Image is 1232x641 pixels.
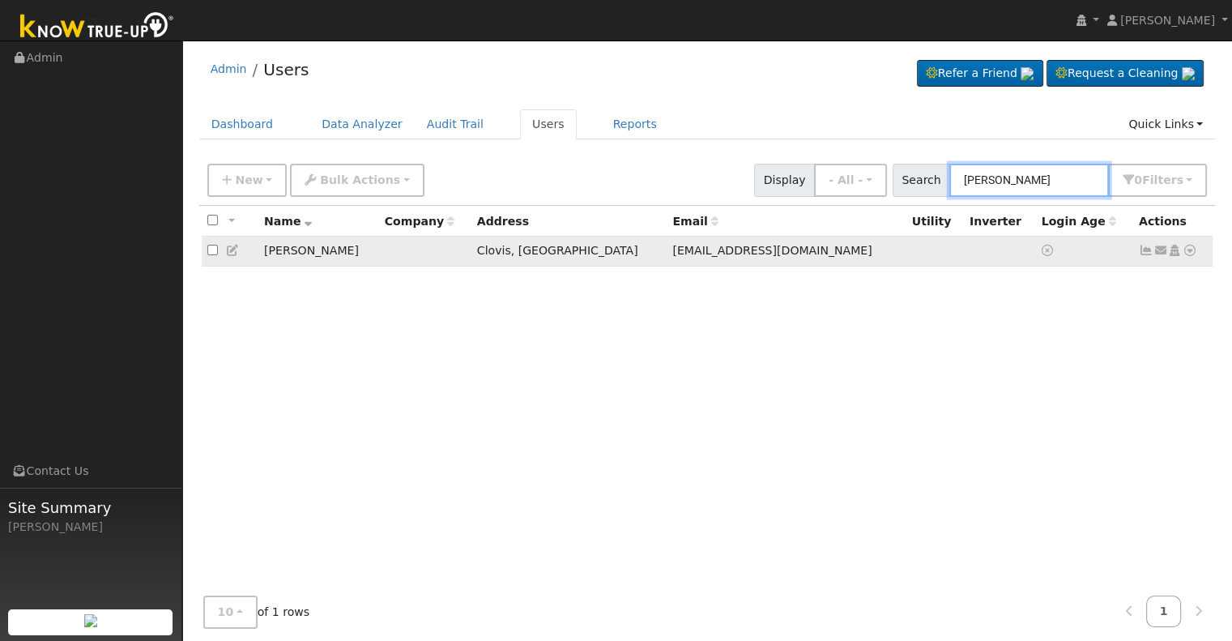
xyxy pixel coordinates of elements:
[1182,67,1195,80] img: retrieve
[207,164,288,197] button: New
[672,244,872,257] span: [EMAIL_ADDRESS][DOMAIN_NAME]
[477,213,662,230] div: Address
[211,62,247,75] a: Admin
[1153,242,1168,259] a: jtgarone@sbcglobal.net
[8,519,173,536] div: [PERSON_NAME]
[754,164,815,197] span: Display
[1108,164,1207,197] button: 0Filters
[84,614,97,627] img: retrieve
[1176,173,1183,186] span: s
[1042,215,1116,228] span: Days since last login
[1139,213,1207,230] div: Actions
[1142,173,1183,186] span: Filter
[1042,244,1056,257] a: No login access
[264,215,312,228] span: Name
[1047,60,1204,88] a: Request a Cleaning
[893,164,950,197] span: Search
[199,109,286,139] a: Dashboard
[970,213,1030,230] div: Inverter
[949,164,1109,197] input: Search
[1120,14,1215,27] span: [PERSON_NAME]
[520,109,577,139] a: Users
[1116,109,1215,139] a: Quick Links
[1139,244,1153,257] a: Not connected
[263,60,309,79] a: Users
[290,164,424,197] button: Bulk Actions
[415,109,496,139] a: Audit Trail
[226,244,241,257] a: Edit User
[203,596,258,629] button: 10
[258,237,379,267] td: [PERSON_NAME]
[218,605,234,618] span: 10
[471,237,667,267] td: Clovis, [GEOGRAPHIC_DATA]
[320,173,400,186] span: Bulk Actions
[601,109,669,139] a: Reports
[912,213,958,230] div: Utility
[1146,596,1182,627] a: 1
[917,60,1043,88] a: Refer a Friend
[309,109,415,139] a: Data Analyzer
[814,164,887,197] button: - All -
[1167,244,1182,257] a: Login As
[1021,67,1034,80] img: retrieve
[1183,242,1197,259] a: Other actions
[235,173,262,186] span: New
[672,215,718,228] span: Email
[385,215,454,228] span: Company name
[12,9,182,45] img: Know True-Up
[8,497,173,519] span: Site Summary
[203,596,310,629] span: of 1 rows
